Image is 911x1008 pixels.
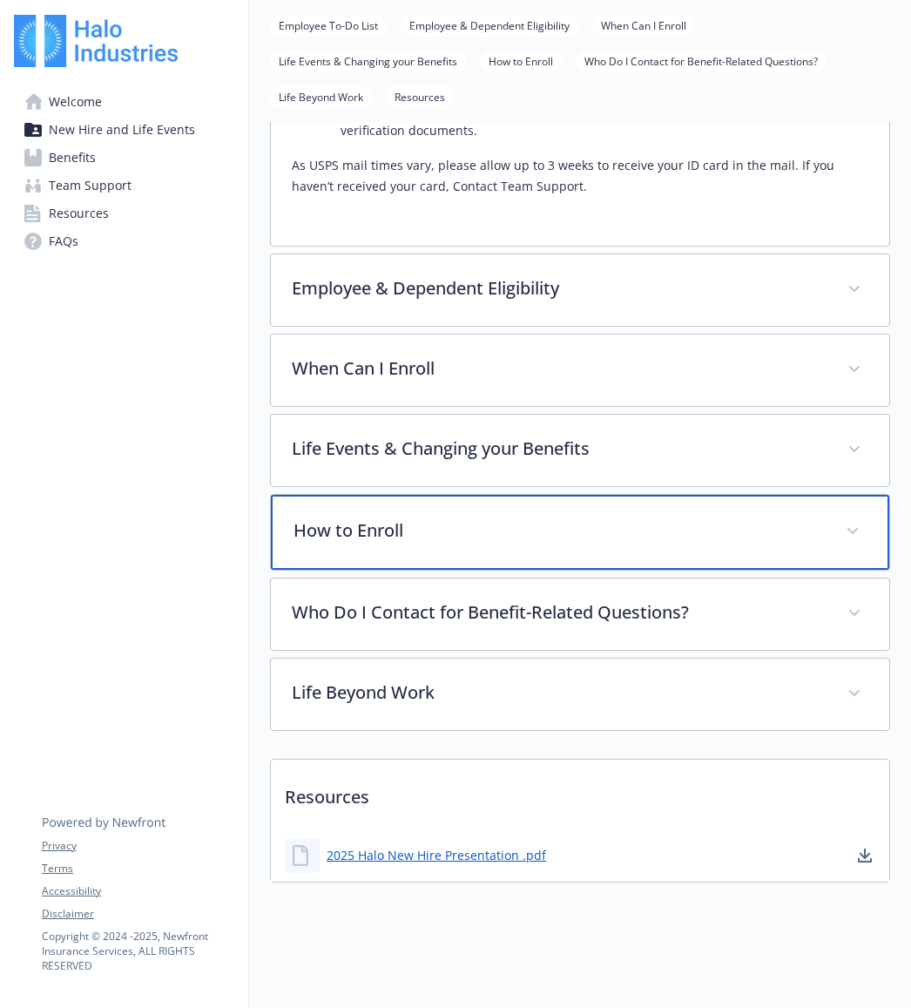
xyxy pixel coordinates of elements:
a: Employee To-Do List [270,17,387,33]
span: Welcome [49,88,102,116]
a: Employee & Dependent Eligibility [401,17,578,33]
div: Who Do I Contact for Benefit-Related Questions? [271,578,889,650]
a: Resources [14,200,234,227]
a: Life Events & Changing your Benefits [270,52,466,69]
p: Life Events & Changing your Benefits [292,436,827,462]
p: When Can I Enroll [292,355,827,382]
a: Disclaimer [42,906,233,922]
span: FAQs [49,227,78,255]
a: Terms [42,861,233,876]
p: Employee & Dependent Eligibility [292,275,827,301]
p: Resources [271,760,889,824]
a: Resources [386,88,454,105]
a: Who Do I Contact for Benefit-Related Questions? [576,52,827,69]
div: Life Beyond Work [271,659,889,730]
a: When Can I Enroll [592,17,695,33]
span: Benefits [49,144,96,172]
a: New Hire and Life Events [14,116,234,144]
div: When Can I Enroll [271,335,889,406]
div: Life Events & Changing your Benefits [271,415,889,486]
a: Life Beyond Work [270,88,372,105]
p: Life Beyond Work [292,680,827,706]
div: How to Enroll [271,495,889,570]
a: Accessibility [42,883,233,899]
p: Who Do I Contact for Benefit-Related Questions? [292,599,827,626]
p: As USPS mail times vary, please allow up to 3 weeks to receive your ID card in the mail. If you h... [292,155,868,197]
p: How to Enroll [294,518,825,544]
a: download document [854,845,875,866]
a: How to Enroll [480,52,562,69]
a: 2025 Halo New Hire Presentation .pdf [327,846,546,864]
span: Team Support [49,172,132,200]
a: FAQs [14,227,234,255]
a: Team Support [14,172,234,200]
span: New Hire and Life Events [49,116,195,144]
span: Resources [49,200,109,227]
p: Copyright © 2024 - 2025 , Newfront Insurance Services, ALL RIGHTS RESERVED [42,929,233,973]
a: Privacy [42,838,233,854]
div: Employee & Dependent Eligibility [271,254,889,326]
a: Welcome [14,88,234,116]
a: Benefits [14,144,234,172]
